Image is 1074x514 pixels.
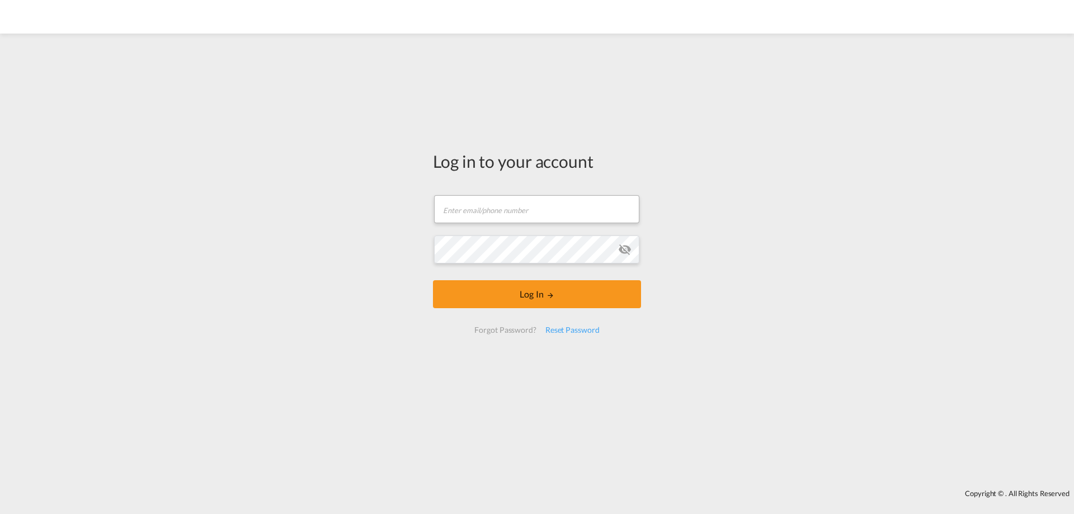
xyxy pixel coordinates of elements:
div: Reset Password [541,320,604,340]
md-icon: icon-eye-off [618,243,632,256]
input: Enter email/phone number [434,195,639,223]
div: Log in to your account [433,149,641,173]
div: Forgot Password? [470,320,540,340]
button: LOGIN [433,280,641,308]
